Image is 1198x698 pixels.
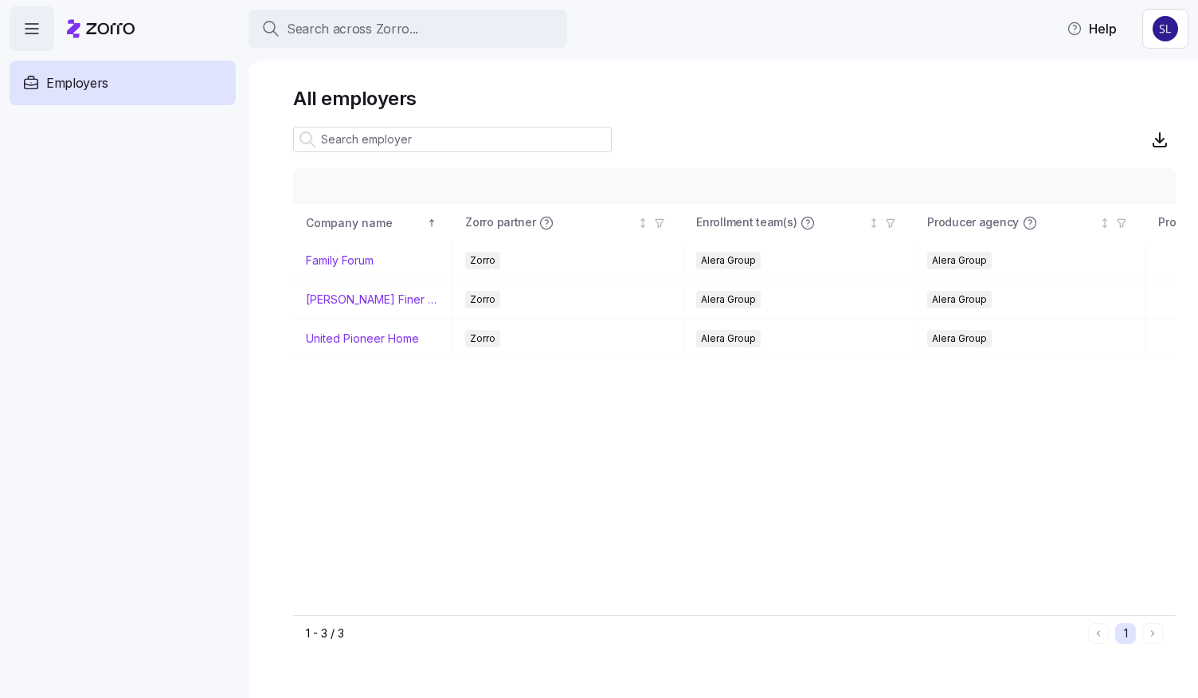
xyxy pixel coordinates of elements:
[1054,13,1129,45] button: Help
[306,331,419,347] a: United Pioneer Home
[249,10,567,48] button: Search across Zorro...
[287,19,418,39] span: Search across Zorro...
[927,215,1019,231] span: Producer agency
[637,218,648,229] div: Not sorted
[306,214,424,232] div: Company name
[696,215,797,231] span: Enrollment team(s)
[683,205,914,241] th: Enrollment team(s)Not sorted
[306,292,439,308] a: [PERSON_NAME] Finer Meats
[932,252,987,269] span: Alera Group
[701,330,756,347] span: Alera Group
[293,205,452,241] th: Company nameSorted ascending
[470,252,495,269] span: Zorro
[426,218,437,229] div: Sorted ascending
[306,253,374,269] a: Family Forum
[1088,623,1109,644] button: Previous page
[470,330,495,347] span: Zorro
[932,291,987,308] span: Alera Group
[932,330,987,347] span: Alera Group
[701,252,756,269] span: Alera Group
[10,61,236,105] a: Employers
[470,291,495,308] span: Zorro
[293,86,1176,111] h1: All employers
[914,205,1145,241] th: Producer agencyNot sorted
[1115,623,1136,644] button: 1
[1067,19,1117,38] span: Help
[1153,16,1178,41] img: 9541d6806b9e2684641ca7bfe3afc45a
[293,127,612,152] input: Search employer
[306,625,1082,641] div: 1 - 3 / 3
[452,205,683,241] th: Zorro partnerNot sorted
[46,73,108,93] span: Employers
[1099,218,1110,229] div: Not sorted
[465,215,535,231] span: Zorro partner
[868,218,879,229] div: Not sorted
[701,291,756,308] span: Alera Group
[1142,623,1163,644] button: Next page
